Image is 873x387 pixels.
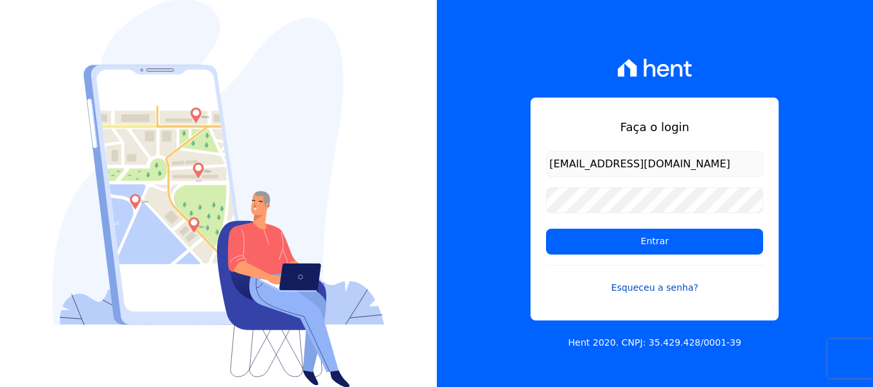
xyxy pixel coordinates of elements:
h1: Faça o login [546,118,763,136]
input: Email [546,151,763,177]
p: Hent 2020. CNPJ: 35.429.428/0001-39 [568,336,741,350]
a: Esqueceu a senha? [546,265,763,295]
input: Entrar [546,229,763,255]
